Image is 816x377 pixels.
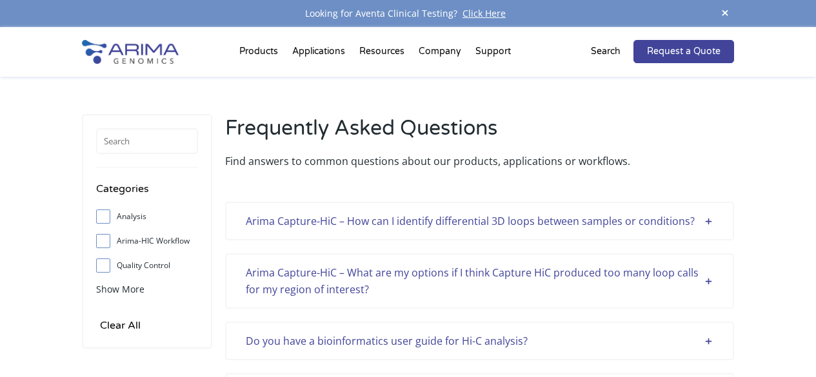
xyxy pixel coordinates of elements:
div: Do you have a bioinformatics user guide for Hi-C analysis? [246,333,713,349]
h4: Categories [96,180,198,207]
div: Looking for Aventa Clinical Testing? [82,5,735,22]
input: Clear All [96,316,144,334]
a: Request a Quote [633,40,734,63]
input: Search [96,128,198,154]
span: Show More [96,283,144,295]
h2: Frequently Asked Questions [225,114,734,153]
p: Search [591,43,621,60]
a: Click Here [457,7,511,19]
label: Arima-HIC Workflow [96,231,198,251]
label: Analysis [96,207,198,226]
div: Arima Capture-HiC – How can I identify differential 3D loops between samples or conditions? [246,213,713,229]
img: Arima-Genomics-logo [82,40,179,64]
p: Find answers to common questions about our products, applications or workflows. [225,153,734,169]
div: Arima Capture-HiC – What are my options if I think Capture HiC produced too many loop calls for m... [246,264,713,298]
label: Quality Control [96,256,198,275]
